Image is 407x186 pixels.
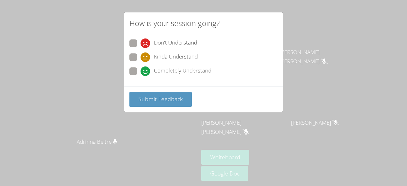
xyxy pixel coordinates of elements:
[154,38,197,48] span: Don't Understand
[154,66,211,76] span: Completely Understand
[129,92,192,107] button: Submit Feedback
[154,52,198,62] span: Kinda Understand
[138,95,183,103] span: Submit Feedback
[129,17,220,29] h2: How is your session going?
